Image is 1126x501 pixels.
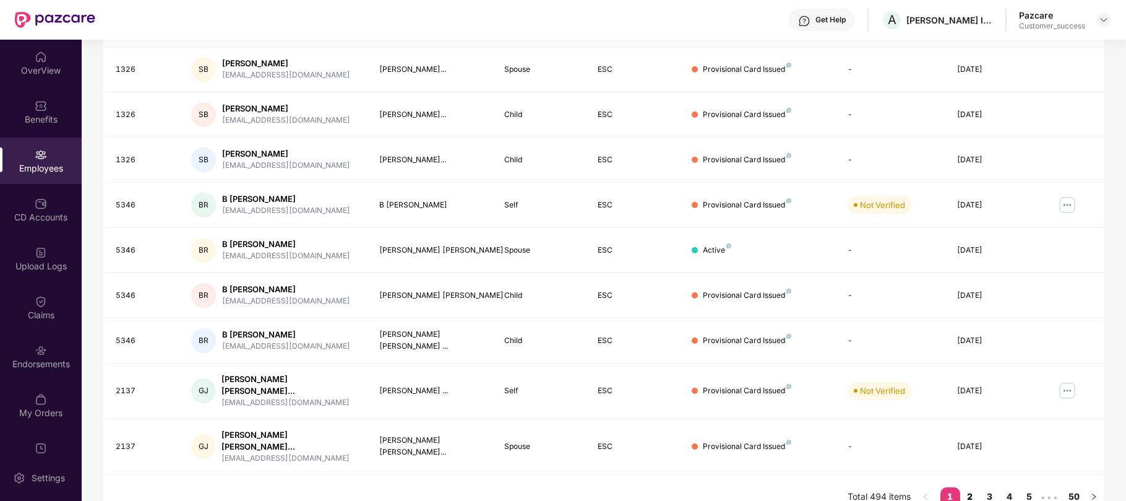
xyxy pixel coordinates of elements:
[838,228,947,273] td: -
[28,472,69,484] div: Settings
[598,385,672,397] div: ESC
[598,64,672,76] div: ESC
[116,245,171,256] div: 5346
[222,238,350,250] div: B [PERSON_NAME]
[35,344,47,357] img: svg+xml;base64,PHN2ZyBpZD0iRW5kb3JzZW1lbnRzIiB4bWxucz0iaHR0cDovL3d3dy53My5vcmcvMjAwMC9zdmciIHdpZH...
[888,12,896,27] span: A
[35,149,47,161] img: svg+xml;base64,PHN2ZyBpZD0iRW1wbG95ZWVzIiB4bWxucz0iaHR0cDovL3d3dy53My5vcmcvMjAwMC9zdmciIHdpZHRoPS...
[957,245,1031,256] div: [DATE]
[703,109,791,121] div: Provisional Card Issued
[786,334,791,339] img: svg+xml;base64,PHN2ZyB4bWxucz0iaHR0cDovL3d3dy53My5vcmcvMjAwMC9zdmciIHdpZHRoPSI4IiBoZWlnaHQ9IjgiIH...
[957,335,1031,347] div: [DATE]
[191,328,216,353] div: BR
[379,329,484,352] div: [PERSON_NAME] [PERSON_NAME] ...
[221,429,359,453] div: [PERSON_NAME] [PERSON_NAME]...
[191,283,216,308] div: BR
[957,154,1031,166] div: [DATE]
[379,245,484,256] div: [PERSON_NAME] [PERSON_NAME]
[1019,9,1085,21] div: Pazcare
[222,205,350,217] div: [EMAIL_ADDRESS][DOMAIN_NAME]
[1090,493,1098,500] span: right
[379,385,484,397] div: [PERSON_NAME] ...
[379,199,484,211] div: B [PERSON_NAME]
[815,15,846,25] div: Get Help
[786,108,791,113] img: svg+xml;base64,PHN2ZyB4bWxucz0iaHR0cDovL3d3dy53My5vcmcvMjAwMC9zdmciIHdpZHRoPSI4IiBoZWlnaHQ9IjgiIH...
[222,58,350,69] div: [PERSON_NAME]
[116,199,171,211] div: 5346
[222,115,350,126] div: [EMAIL_ADDRESS][DOMAIN_NAME]
[222,69,350,81] div: [EMAIL_ADDRESS][DOMAIN_NAME]
[786,153,791,158] img: svg+xml;base64,PHN2ZyB4bWxucz0iaHR0cDovL3d3dy53My5vcmcvMjAwMC9zdmciIHdpZHRoPSI4IiBoZWlnaHQ9IjgiIH...
[726,243,731,248] img: svg+xml;base64,PHN2ZyB4bWxucz0iaHR0cDovL3d3dy53My5vcmcvMjAwMC9zdmciIHdpZHRoPSI4IiBoZWlnaHQ9IjgiIH...
[598,335,672,347] div: ESC
[13,472,25,484] img: svg+xml;base64,PHN2ZyBpZD0iU2V0dGluZy0yMHgyMCIgeG1sbnM9Imh0dHA6Ly93d3cudzMub3JnLzIwMDAvc3ZnIiB3aW...
[838,318,947,364] td: -
[222,295,350,307] div: [EMAIL_ADDRESS][DOMAIN_NAME]
[786,440,791,445] img: svg+xml;base64,PHN2ZyB4bWxucz0iaHR0cDovL3d3dy53My5vcmcvMjAwMC9zdmciIHdpZHRoPSI4IiBoZWlnaHQ9IjgiIH...
[598,109,672,121] div: ESC
[221,453,359,464] div: [EMAIL_ADDRESS][DOMAIN_NAME]
[1099,15,1109,25] img: svg+xml;base64,PHN2ZyBpZD0iRHJvcGRvd24tMzJ4MzIiIHhtbG5zPSJodHRwOi8vd3d3LnczLm9yZy8yMDAwL3N2ZyIgd2...
[838,273,947,318] td: -
[786,63,791,68] img: svg+xml;base64,PHN2ZyB4bWxucz0iaHR0cDovL3d3dy53My5vcmcvMjAwMC9zdmciIHdpZHRoPSI4IiBoZWlnaHQ9IjgiIH...
[786,289,791,294] img: svg+xml;base64,PHN2ZyB4bWxucz0iaHR0cDovL3d3dy53My5vcmcvMjAwMC9zdmciIHdpZHRoPSI4IiBoZWlnaHQ9IjgiIH...
[379,154,484,166] div: [PERSON_NAME]...
[504,441,578,453] div: Spouse
[1057,381,1077,401] img: manageButton
[703,64,791,76] div: Provisional Card Issued
[504,154,578,166] div: Child
[116,290,171,302] div: 5346
[35,246,47,259] img: svg+xml;base64,PHN2ZyBpZD0iVXBsb2FkX0xvZ3MiIGRhdGEtbmFtZT0iVXBsb2FkIExvZ3MiIHhtbG5zPSJodHRwOi8vd3...
[598,199,672,211] div: ESC
[957,441,1031,453] div: [DATE]
[786,384,791,389] img: svg+xml;base64,PHN2ZyB4bWxucz0iaHR0cDovL3d3dy53My5vcmcvMjAwMC9zdmciIHdpZHRoPSI4IiBoZWlnaHQ9IjgiIH...
[191,193,216,217] div: BR
[35,51,47,63] img: svg+xml;base64,PHN2ZyBpZD0iSG9tZSIgeG1sbnM9Imh0dHA6Ly93d3cudzMub3JnLzIwMDAvc3ZnIiB3aWR0aD0iMjAiIG...
[703,199,791,211] div: Provisional Card Issued
[222,193,350,205] div: B [PERSON_NAME]
[191,102,216,127] div: SB
[504,385,578,397] div: Self
[116,385,171,397] div: 2137
[1057,195,1077,215] img: manageButton
[957,385,1031,397] div: [DATE]
[860,199,905,211] div: Not Verified
[191,238,216,263] div: BR
[504,290,578,302] div: Child
[504,64,578,76] div: Spouse
[191,378,215,403] div: GJ
[35,442,47,455] img: svg+xml;base64,PHN2ZyBpZD0iVXBkYXRlZCIgeG1sbnM9Imh0dHA6Ly93d3cudzMub3JnLzIwMDAvc3ZnIiB3aWR0aD0iMj...
[838,137,947,183] td: -
[957,199,1031,211] div: [DATE]
[222,148,350,160] div: [PERSON_NAME]
[598,441,672,453] div: ESC
[116,109,171,121] div: 1326
[906,14,993,26] div: [PERSON_NAME] INFRASTRUCTURE LIMITED
[222,341,350,352] div: [EMAIL_ADDRESS][DOMAIN_NAME]
[504,335,578,347] div: Child
[504,245,578,256] div: Spouse
[35,100,47,112] img: svg+xml;base64,PHN2ZyBpZD0iQmVuZWZpdHMiIHhtbG5zPSJodHRwOi8vd3d3LnczLm9yZy8yMDAwL3N2ZyIgd2lkdGg9Ij...
[116,335,171,347] div: 5346
[35,295,47,308] img: svg+xml;base64,PHN2ZyBpZD0iQ2xhaW0iIHhtbG5zPSJodHRwOi8vd3d3LnczLm9yZy8yMDAwL3N2ZyIgd2lkdGg9IjIwIi...
[222,250,350,262] div: [EMAIL_ADDRESS][DOMAIN_NAME]
[191,434,215,459] div: GJ
[703,245,731,256] div: Active
[222,329,350,341] div: B [PERSON_NAME]
[221,373,359,397] div: [PERSON_NAME] [PERSON_NAME]...
[598,245,672,256] div: ESC
[116,154,171,166] div: 1326
[957,109,1031,121] div: [DATE]
[221,397,359,409] div: [EMAIL_ADDRESS][DOMAIN_NAME]
[703,335,791,347] div: Provisional Card Issued
[786,198,791,203] img: svg+xml;base64,PHN2ZyB4bWxucz0iaHR0cDovL3d3dy53My5vcmcvMjAwMC9zdmciIHdpZHRoPSI4IiBoZWlnaHQ9IjgiIH...
[35,393,47,406] img: svg+xml;base64,PHN2ZyBpZD0iTXlfT3JkZXJzIiBkYXRhLW5hbWU9Ik15IE9yZGVycyIgeG1sbnM9Imh0dHA6Ly93d3cudz...
[15,12,95,28] img: New Pazcare Logo
[504,199,578,211] div: Self
[838,92,947,137] td: -
[191,57,216,82] div: SB
[379,435,484,458] div: [PERSON_NAME] [PERSON_NAME]...
[379,290,484,302] div: [PERSON_NAME] [PERSON_NAME]
[798,15,810,27] img: svg+xml;base64,PHN2ZyBpZD0iSGVscC0zMngzMiIgeG1sbnM9Imh0dHA6Ly93d3cudzMub3JnLzIwMDAvc3ZnIiB3aWR0aD...
[191,147,216,172] div: SB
